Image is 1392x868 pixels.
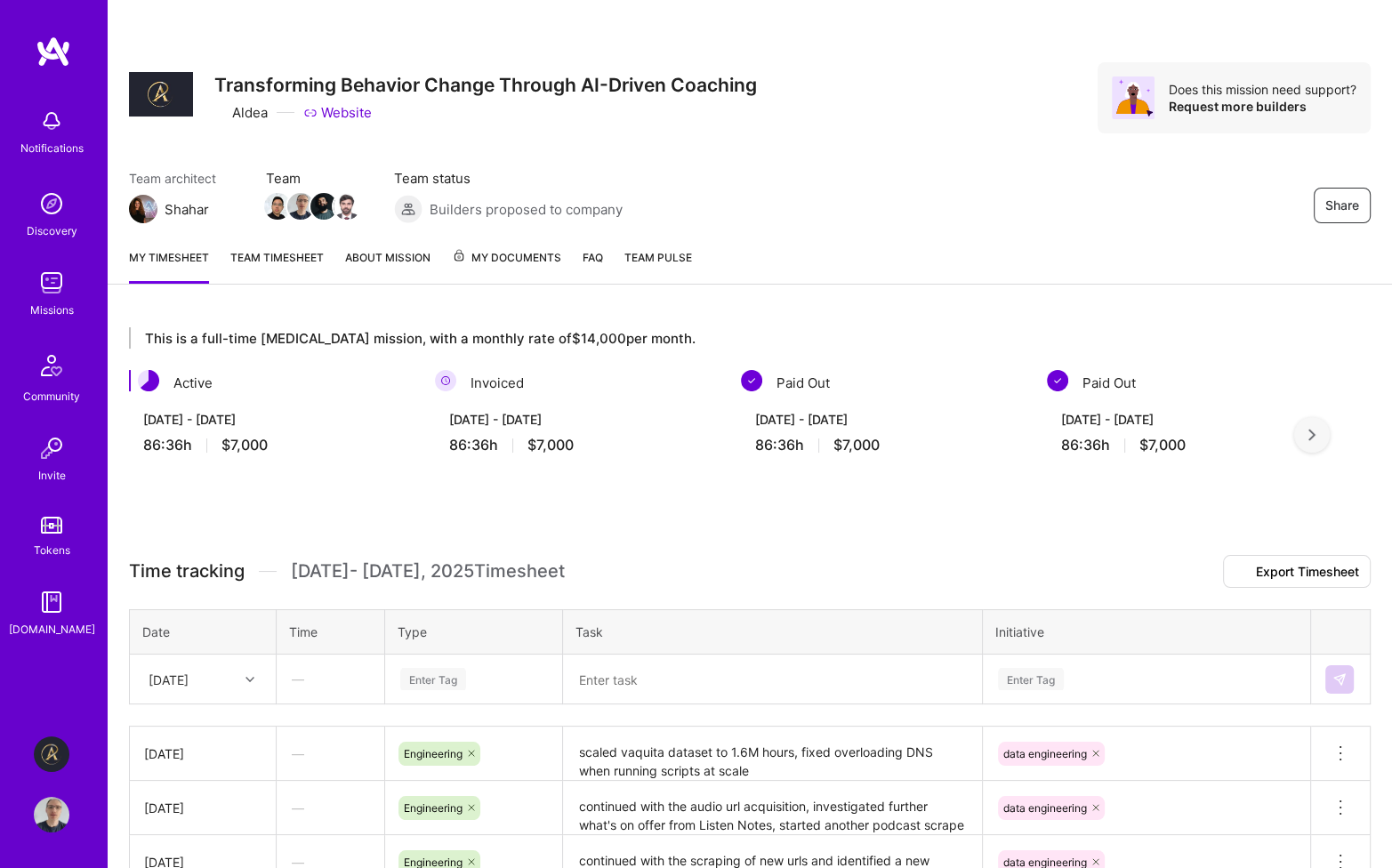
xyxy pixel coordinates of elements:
[435,370,456,391] img: Invoiced
[624,251,692,264] span: Team Pulse
[430,200,623,219] span: Builders proposed to company
[36,36,71,68] img: logo
[27,221,77,240] div: Discovery
[1169,98,1356,115] div: Request more builders
[1325,197,1359,214] span: Share
[1308,429,1316,441] img: right
[34,430,69,466] img: Invite
[129,248,209,284] a: My timesheet
[833,436,880,454] span: $7,000
[30,344,73,387] img: Community
[998,665,1064,693] div: Enter Tag
[129,560,245,583] span: Time tracking
[34,103,69,139] img: bell
[565,728,980,779] textarea: scaled vaquita dataset to 1.6M hours, fixed overloading DNS when running scripts at scale
[995,623,1298,641] div: Initiative
[29,736,74,772] a: Aldea: Transforming Behavior Change Through AI-Driven Coaching
[394,195,422,223] img: Builders proposed to company
[266,169,358,188] span: Team
[1047,370,1068,391] img: Paid Out
[264,193,291,220] img: Team Member Avatar
[452,248,561,284] a: My Documents
[130,610,277,655] th: Date
[1235,567,1249,579] i: icon Download
[34,186,69,221] img: discovery
[449,410,705,429] div: [DATE] - [DATE]
[30,301,74,319] div: Missions
[385,610,563,655] th: Type
[404,747,463,760] span: Engineering
[741,370,762,391] img: Paid Out
[221,436,268,454] span: $7,000
[144,799,262,817] div: [DATE]
[23,387,80,406] div: Community
[527,436,574,454] span: $7,000
[1061,410,1317,429] div: [DATE] - [DATE]
[565,783,980,833] textarea: continued with the audio url acquisition, investigated further what's on offer from Listen Notes,...
[449,436,705,454] div: 86:36 h
[400,665,466,693] div: Enter Tag
[230,248,324,284] a: Team timesheet
[34,584,69,620] img: guide book
[214,103,268,122] div: Aldea
[741,370,1026,396] div: Paid Out
[20,139,84,157] div: Notifications
[266,191,289,221] a: Team Member Avatar
[755,436,1011,454] div: 86:36 h
[624,248,692,284] a: Team Pulse
[452,248,561,268] span: My Documents
[1139,436,1186,454] span: $7,000
[29,797,74,832] a: User Avatar
[312,191,335,221] a: Team Member Avatar
[165,200,209,219] div: Shahar
[1047,370,1332,396] div: Paid Out
[34,265,69,301] img: teamwork
[129,169,230,188] span: Team architect
[310,193,337,220] img: Team Member Avatar
[34,541,70,559] div: Tokens
[129,370,414,396] div: Active
[583,248,603,284] a: FAQ
[289,623,372,641] div: Time
[345,248,430,284] a: About Mission
[334,193,360,220] img: Team Member Avatar
[38,466,66,485] div: Invite
[129,72,193,117] img: Company Logo
[1003,801,1087,815] span: data engineering
[138,370,159,391] img: Active
[289,191,312,221] a: Team Member Avatar
[394,169,623,188] span: Team status
[1169,81,1356,98] div: Does this mission need support?
[34,736,69,772] img: Aldea: Transforming Behavior Change Through AI-Driven Coaching
[129,195,157,223] img: Team Architect
[755,410,1011,429] div: [DATE] - [DATE]
[435,370,720,396] div: Invoiced
[303,103,372,122] a: Website
[1314,188,1371,223] button: Share
[9,620,95,639] div: [DOMAIN_NAME]
[129,327,1312,349] div: This is a full-time [MEDICAL_DATA] mission, with a monthly rate of $14,000 per month.
[335,191,358,221] a: Team Member Avatar
[287,193,314,220] img: Team Member Avatar
[563,610,983,655] th: Task
[1332,672,1347,687] img: Submit
[278,784,383,832] div: —
[291,560,565,583] span: [DATE] - [DATE] , 2025 Timesheet
[149,670,189,688] div: [DATE]
[278,655,383,703] div: —
[144,744,262,763] div: [DATE]
[34,797,69,832] img: User Avatar
[216,202,230,216] i: icon Mail
[1003,747,1087,760] span: data engineering
[245,675,254,684] i: icon Chevron
[143,410,399,429] div: [DATE] - [DATE]
[41,517,62,534] img: tokens
[404,801,463,815] span: Engineering
[278,730,383,777] div: —
[143,436,399,454] div: 86:36 h
[214,74,757,96] h3: Transforming Behavior Change Through AI-Driven Coaching
[1112,76,1155,119] img: Avatar
[1061,436,1317,454] div: 86:36 h
[1223,555,1371,588] button: Export Timesheet
[214,106,229,120] i: icon CompanyGray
